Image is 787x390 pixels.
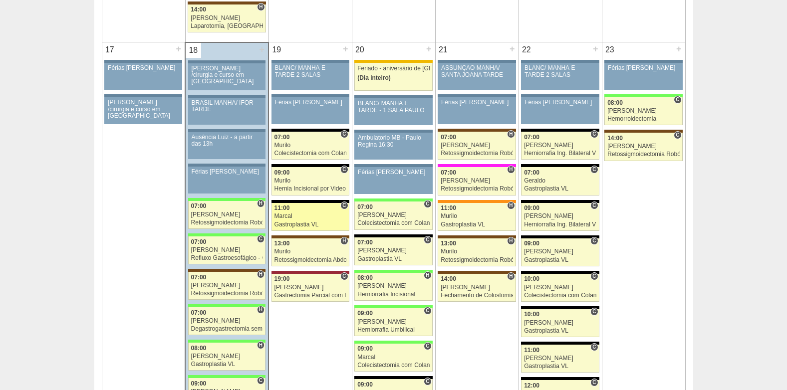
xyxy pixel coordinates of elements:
div: Key: Aviso [604,60,682,63]
a: C 19:00 [PERSON_NAME] Gastrectomia Parcial com Linfadenectomia [271,274,349,302]
div: Retossigmoidectomia Robótica [191,290,263,297]
a: H 07:00 [PERSON_NAME] Retossigmoidectomia Robótica [438,132,516,160]
div: 22 [519,42,534,57]
div: Retossigmoidectomia Abdominal VL [274,257,346,263]
span: 07:00 [357,203,373,210]
span: Hospital [507,272,515,280]
div: [PERSON_NAME] [524,355,596,362]
a: C 14:00 [PERSON_NAME] Retossigmoidectomia Robótica [604,133,682,161]
div: Laparotomia, [GEOGRAPHIC_DATA], Drenagem, Bridas VL [191,23,263,29]
a: H 07:00 [PERSON_NAME] Retossigmoidectomia Robótica [188,201,265,229]
span: 07:00 [524,134,539,141]
span: Hospital [507,166,515,174]
span: 07:00 [274,134,290,141]
div: Hernia Incisional por Video [274,186,346,192]
a: Feriado - aniversário de [GEOGRAPHIC_DATA] (Dia inteiro) [354,63,432,91]
div: Key: Aviso [438,60,516,63]
a: BRASIL MANHÃ/ IFOR TARDE [188,98,265,125]
div: Key: Brasil [604,94,682,97]
span: 14:00 [191,6,206,13]
a: C 07:00 [PERSON_NAME] Gastroplastia VL [354,237,432,265]
span: 09:00 [274,169,290,176]
div: Key: Blanc [521,200,599,203]
div: Herniorrafia Ing. Bilateral VL [524,221,596,228]
a: C 08:00 [PERSON_NAME] Hemorroidectomia [604,97,682,125]
div: Férias [PERSON_NAME] [358,169,429,176]
div: [PERSON_NAME] [441,178,513,184]
div: Férias [PERSON_NAME] [525,99,596,106]
div: [PERSON_NAME] [524,213,596,219]
div: Colecistectomia com Colangiografia VL [357,362,430,369]
div: [PERSON_NAME] [191,15,263,21]
a: C 10:00 [PERSON_NAME] Colecistectomia com Colangiografia VL [521,274,599,302]
a: C 07:00 [PERSON_NAME] Refluxo Gastroesofágico - Cirurgia VL [188,236,265,264]
span: Consultório [340,201,348,209]
a: [PERSON_NAME] /cirurgia e curso em [GEOGRAPHIC_DATA] [104,97,182,124]
div: [PERSON_NAME] [357,319,430,325]
div: 20 [352,42,368,57]
span: Hospital [257,341,264,349]
div: 23 [602,42,618,57]
div: Key: Brasil [354,270,432,273]
div: Key: Aviso [188,164,265,167]
span: Consultório [340,166,348,174]
div: [PERSON_NAME] [191,211,263,218]
div: BRASIL MANHÃ/ IFOR TARDE [192,100,262,113]
span: Consultório [424,378,431,386]
div: Gastrectomia Parcial com Linfadenectomia [274,292,346,299]
span: Consultório [590,201,598,209]
div: [PERSON_NAME] [607,108,680,114]
div: Gastroplastia VL [524,186,596,192]
div: Key: Santa Joana [438,271,516,274]
span: 09:00 [524,204,539,211]
div: [PERSON_NAME] [191,318,263,324]
span: 11:00 [441,204,456,211]
div: Marcal [357,354,430,361]
span: 09:00 [357,345,373,352]
span: 07:00 [191,238,207,245]
span: Consultório [674,131,681,139]
div: Key: Blanc [521,306,599,309]
span: 09:00 [357,381,373,388]
span: Consultório [257,235,264,243]
div: Ambulatorio MB - Paulo Regina 16:30 [358,135,429,148]
div: Key: Blanc [354,234,432,237]
div: [PERSON_NAME] [607,143,680,150]
span: 10:00 [524,275,539,282]
span: 10:00 [524,311,539,318]
div: + [341,42,350,55]
span: Hospital [340,237,348,245]
a: Férias [PERSON_NAME] [271,97,349,124]
div: Herniorrafia Incisional [357,291,430,298]
a: [PERSON_NAME] /cirurgia e curso em [GEOGRAPHIC_DATA] [188,63,265,90]
div: + [508,42,517,55]
span: Consultório [424,342,431,350]
div: ASSUNÇÃO MANHÃ/ SANTA JOANA TARDE [441,65,513,78]
div: [PERSON_NAME] [357,212,430,218]
span: Consultório [340,130,348,138]
div: [PERSON_NAME] [524,248,596,255]
a: C 07:00 [PERSON_NAME] Herniorrafia Ing. Bilateral VL [521,132,599,160]
span: Hospital [507,237,515,245]
div: Key: Blanc [521,342,599,345]
div: Key: Blanc [271,200,349,203]
div: Key: São Luiz - SCS [438,200,516,203]
div: Key: Sírio Libanês [271,271,349,274]
div: Key: Aviso [188,60,265,63]
div: + [591,42,600,55]
div: Gastroplastia VL [357,256,430,262]
a: Ausência Luiz - a partir das 13h [188,132,265,159]
div: Key: Aviso [354,164,432,167]
span: Hospital [257,306,264,314]
div: Key: Pro Matre [438,164,516,167]
a: C 10:00 [PERSON_NAME] Gastroplastia VL [521,309,599,337]
a: C 11:00 [PERSON_NAME] Gastroplastia VL [521,345,599,373]
span: Hospital [257,270,264,278]
a: ASSUNÇÃO MANHÃ/ SANTA JOANA TARDE [438,63,516,90]
div: BLANC/ MANHÃ E TARDE 2 SALAS [275,65,346,78]
div: Key: Brasil [354,198,432,201]
div: Key: Brasil [188,304,265,307]
div: BLANC/ MANHÃ E TARDE 2 SALAS [525,65,596,78]
span: 07:00 [191,202,207,209]
a: Férias [PERSON_NAME] [354,167,432,194]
